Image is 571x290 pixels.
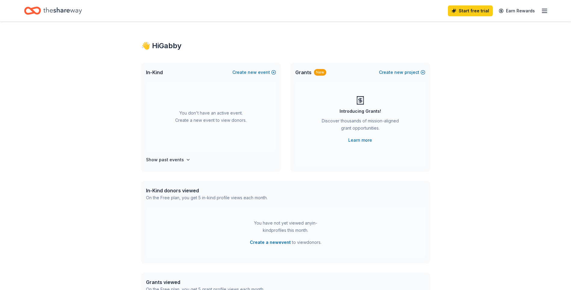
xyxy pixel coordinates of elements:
[146,69,163,76] span: In-Kind
[319,117,401,134] div: Discover thousands of mission-aligned grant opportunities.
[24,4,82,18] a: Home
[394,69,403,76] span: new
[250,239,291,246] button: Create a newevent
[141,41,430,51] div: 👋 Hi Gabby
[495,5,538,16] a: Earn Rewards
[248,69,257,76] span: new
[348,137,372,144] a: Learn more
[146,279,264,286] div: Grants viewed
[314,69,326,76] div: New
[448,5,493,16] a: Start free trial
[146,187,268,194] div: In-Kind donors viewed
[295,69,312,76] span: Grants
[146,156,191,163] button: Show past events
[146,82,276,151] div: You don't have an active event. Create a new event to view donors.
[146,194,268,201] div: On the Free plan, you get 5 in-kind profile views each month.
[340,108,381,115] div: Introducing Grants!
[250,239,321,246] span: to view donors .
[146,156,184,163] h4: Show past events
[232,69,276,76] button: Createnewevent
[379,69,425,76] button: Createnewproject
[248,219,323,234] div: You have not yet viewed any in-kind profiles this month.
